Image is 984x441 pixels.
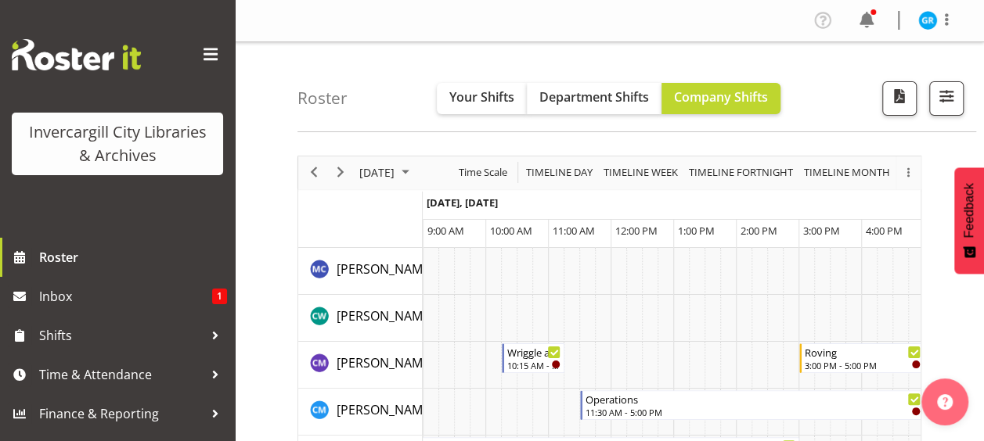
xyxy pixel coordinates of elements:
span: [DATE], [DATE] [427,195,498,210]
button: Department Shifts [527,83,661,114]
button: Feedback - Show survey [954,167,984,274]
span: Finance & Reporting [39,402,204,425]
div: Operations [586,391,921,407]
button: Timeline Day [524,163,596,182]
span: Timeline Day [524,163,594,182]
button: Download a PDF of the roster for the current day [882,81,917,116]
div: 3:00 PM - 5:00 PM [805,359,921,371]
button: Time Scale [456,163,510,182]
span: Timeline Fortnight [687,163,795,182]
span: 11:00 AM [553,224,595,238]
span: 3:00 PM [803,224,840,238]
button: Previous [304,163,325,182]
span: 12:00 PM [615,224,658,238]
div: overflow [896,156,921,189]
button: Company Shifts [661,83,780,114]
img: Rosterit website logo [12,39,141,70]
a: [PERSON_NAME] [337,353,434,372]
span: 2:00 PM [741,224,777,238]
span: Roster [39,246,227,269]
button: Fortnight [687,163,796,182]
div: 10:15 AM - 11:15 AM [507,359,560,371]
div: September 22, 2025 [354,156,419,189]
button: Filter Shifts [929,81,964,116]
span: Department Shifts [539,88,649,106]
span: [PERSON_NAME] [337,260,434,278]
button: Your Shifts [437,83,527,114]
td: Aurora Catu resource [298,248,423,295]
span: [PERSON_NAME] [337,401,434,418]
img: grace-roscoe-squires11664.jpg [918,11,937,30]
div: Roving [805,344,921,360]
div: Chamique Mamolo"s event - Wriggle and Rhyme Begin From Monday, September 22, 2025 at 10:15:00 AM ... [502,343,564,373]
div: Invercargill City Libraries & Archives [27,120,207,167]
td: Chamique Mamolo resource [298,342,423,389]
div: Wriggle and Rhyme [507,344,560,360]
span: 9:00 AM [427,224,464,238]
span: Time & Attendance [39,363,204,386]
div: 11:30 AM - 5:00 PM [586,406,921,418]
div: Cindy Mulrooney"s event - Operations Begin From Monday, September 22, 2025 at 11:30:00 AM GMT+12:... [580,390,925,420]
div: Chamique Mamolo"s event - Roving Begin From Monday, September 22, 2025 at 3:00:00 PM GMT+12:00 En... [799,343,925,373]
span: Timeline Week [602,163,679,182]
a: [PERSON_NAME] [337,400,434,419]
a: [PERSON_NAME] [337,307,434,325]
span: [PERSON_NAME] [337,307,434,324]
button: Timeline Month [802,163,893,182]
span: 1 [212,289,227,304]
span: [PERSON_NAME] [337,354,434,371]
td: Catherine Wilson resource [298,295,423,342]
span: 10:00 AM [490,224,532,238]
button: Timeline Week [601,163,681,182]
span: Time Scale [457,163,509,182]
td: Cindy Mulrooney resource [298,389,423,436]
button: Next [330,163,351,182]
img: help-xxl-2.png [937,394,953,410]
span: 1:00 PM [678,224,715,238]
div: next period [327,156,354,189]
span: Timeline Month [802,163,892,182]
span: 4:00 PM [866,224,903,238]
span: Your Shifts [449,88,514,106]
h4: Roster [297,89,348,107]
span: Inbox [39,285,212,308]
span: [DATE] [358,163,396,182]
span: Feedback [962,183,976,238]
button: September 2025 [357,163,416,182]
span: Company Shifts [674,88,768,106]
a: [PERSON_NAME] [337,260,434,278]
div: previous period [301,156,327,189]
span: Shifts [39,324,204,347]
